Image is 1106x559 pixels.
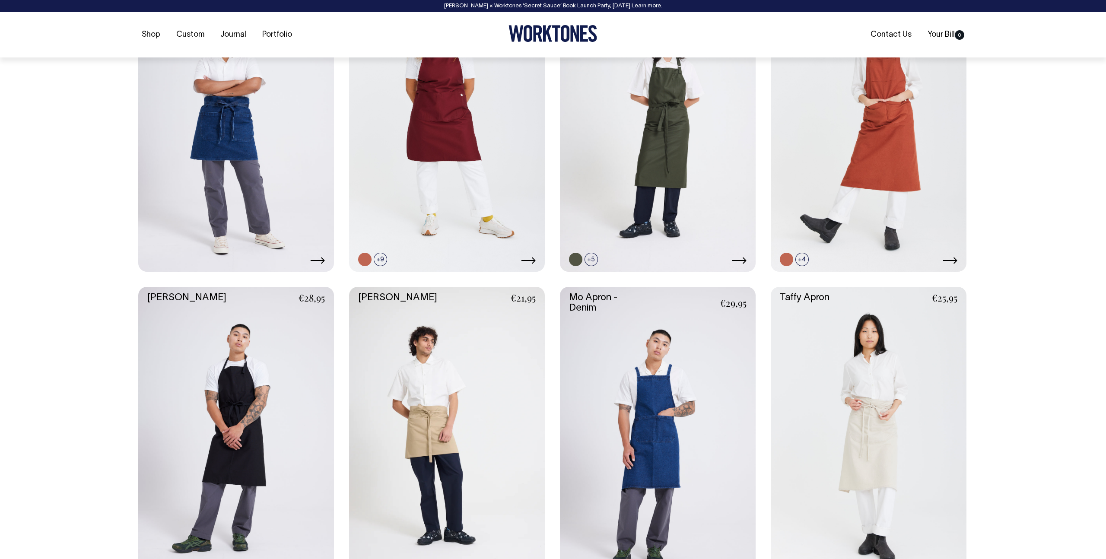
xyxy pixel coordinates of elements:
[259,28,296,42] a: Portfolio
[9,3,1097,9] div: [PERSON_NAME] × Worktones ‘Secret Sauce’ Book Launch Party, [DATE]. .
[867,28,915,42] a: Contact Us
[924,28,968,42] a: Your Bill0
[217,28,250,42] a: Journal
[955,30,964,40] span: 0
[795,253,809,266] span: +4
[585,253,598,266] span: +5
[138,28,164,42] a: Shop
[374,253,387,266] span: +9
[173,28,208,42] a: Custom
[632,3,661,9] a: Learn more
